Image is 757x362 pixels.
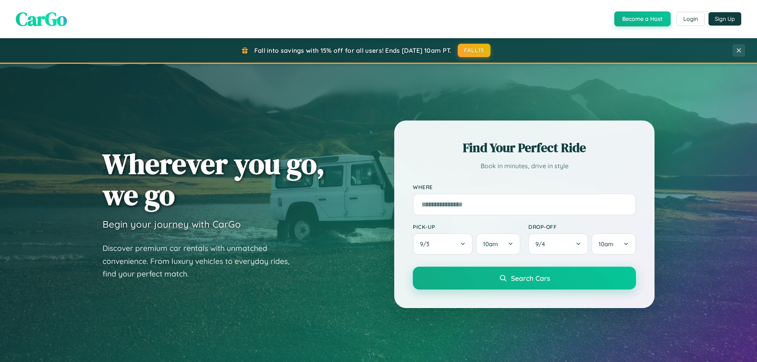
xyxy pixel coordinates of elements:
[614,11,671,26] button: Become a Host
[413,223,520,230] label: Pick-up
[103,242,300,280] p: Discover premium car rentals with unmatched convenience. From luxury vehicles to everyday rides, ...
[254,46,452,54] span: Fall into savings with 15% off for all users! Ends [DATE] 10am PT.
[677,12,705,26] button: Login
[476,233,520,255] button: 10am
[709,12,741,26] button: Sign Up
[413,160,636,172] p: Book in minutes, drive in style
[413,267,636,290] button: Search Cars
[103,218,241,230] h3: Begin your journey with CarGo
[458,44,491,57] button: FALL15
[528,223,636,230] label: Drop-off
[511,274,550,282] span: Search Cars
[599,240,613,248] span: 10am
[591,233,636,255] button: 10am
[413,233,473,255] button: 9/3
[413,184,636,190] label: Where
[420,240,433,248] span: 9 / 3
[483,240,498,248] span: 10am
[413,139,636,156] h2: Find Your Perfect Ride
[103,148,325,210] h1: Wherever you go, we go
[16,6,67,32] span: CarGo
[535,240,549,248] span: 9 / 4
[528,233,588,255] button: 9/4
